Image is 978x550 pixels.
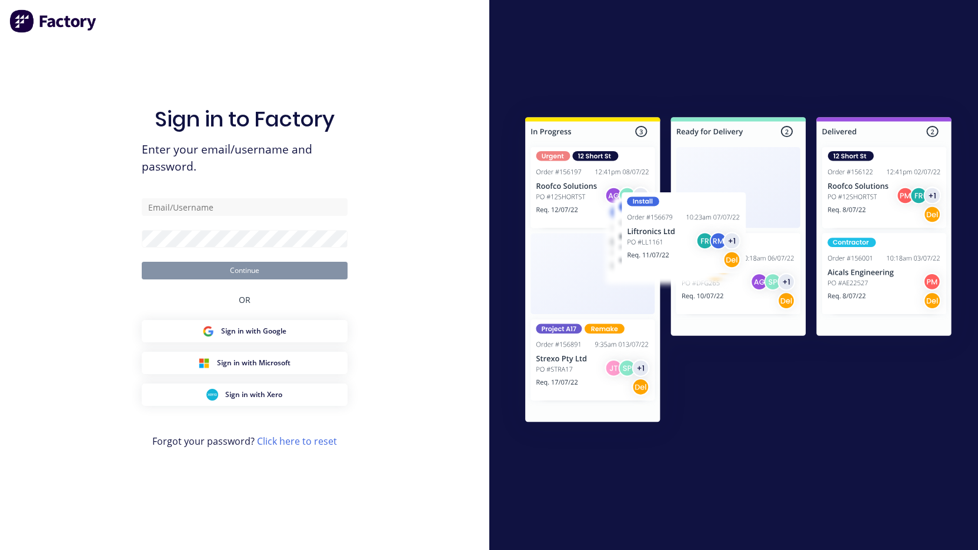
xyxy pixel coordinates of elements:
img: Microsoft Sign in [198,357,210,369]
img: Xero Sign in [206,389,218,401]
img: Sign in [499,94,977,450]
span: Sign in with Xero [225,389,282,400]
input: Email/Username [142,198,348,216]
span: Enter your email/username and password. [142,141,348,175]
div: OR [239,279,251,320]
button: Xero Sign inSign in with Xero [142,384,348,406]
button: Continue [142,262,348,279]
span: Sign in with Microsoft [217,358,291,368]
h1: Sign in to Factory [155,106,335,132]
button: Microsoft Sign inSign in with Microsoft [142,352,348,374]
span: Sign in with Google [221,326,286,336]
span: Forgot your password? [152,434,337,448]
button: Google Sign inSign in with Google [142,320,348,342]
a: Click here to reset [257,435,337,448]
img: Google Sign in [202,325,214,337]
img: Factory [9,9,98,33]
